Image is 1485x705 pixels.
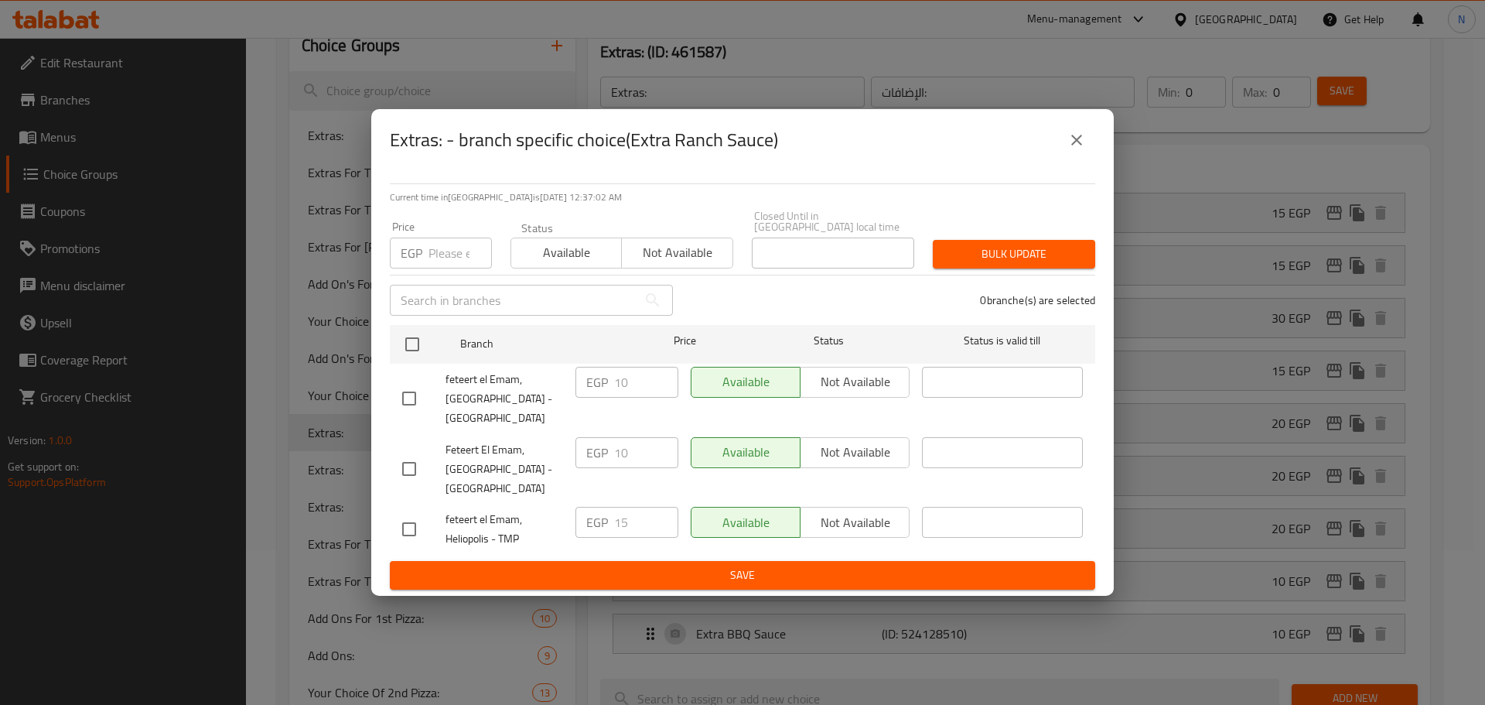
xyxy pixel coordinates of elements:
p: 0 branche(s) are selected [980,293,1095,308]
h2: Extras: - branch specific choice(Extra Ranch Sauce) [390,128,778,152]
p: EGP [401,244,422,262]
input: Please enter price [614,507,678,538]
span: Feteert El Emam, [GEOGRAPHIC_DATA] - [GEOGRAPHIC_DATA] [445,440,563,498]
span: Status is valid till [922,331,1083,351]
p: EGP [586,373,608,392]
input: Please enter price [428,238,492,269]
button: Bulk update [933,240,1095,269]
button: close [1058,121,1095,159]
p: EGP [586,513,608,532]
p: Current time in [GEOGRAPHIC_DATA] is [DATE] 12:37:02 AM [390,190,1095,204]
span: feteert el Emam, Heliopolis - TMP [445,510,563,549]
button: Available [510,238,622,269]
span: Bulk update [945,245,1083,264]
span: Branch [460,334,621,354]
span: Status [749,331,910,351]
span: Save [402,566,1083,585]
button: Not available [621,238,732,269]
span: Not available [628,241,726,264]
button: Save [390,561,1095,590]
span: Price [633,331,736,351]
span: feteert el Emam, [GEOGRAPHIC_DATA] - [GEOGRAPHIC_DATA] [445,370,563,428]
input: Search in branches [390,285,637,316]
p: EGP [586,443,608,462]
input: Please enter price [614,367,678,398]
input: Please enter price [614,437,678,468]
span: Available [517,241,616,264]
